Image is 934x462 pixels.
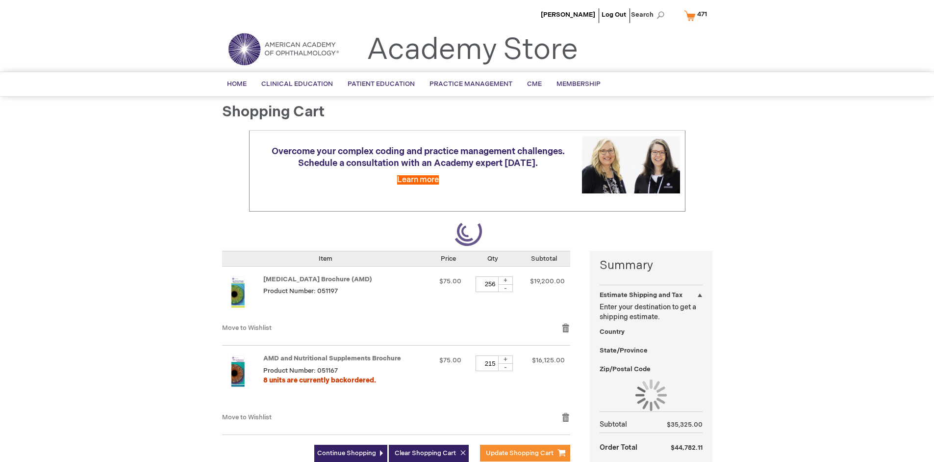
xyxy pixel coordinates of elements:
span: Search [631,5,668,25]
span: Clear Shopping Cart [395,449,456,457]
span: Qty [487,255,498,263]
div: - [498,284,513,292]
strong: Order Total [600,438,637,456]
a: Log Out [602,11,626,19]
strong: Summary [600,257,703,274]
span: Patient Education [348,80,415,88]
span: Update Shopping Cart [486,449,554,457]
span: $19,200.00 [530,277,565,285]
a: Learn more [397,175,439,185]
span: Continue Shopping [317,449,376,457]
img: Schedule a consultation with an Academy expert today [582,136,680,193]
a: [MEDICAL_DATA] Brochure (AMD) [263,275,372,283]
span: Home [227,80,247,88]
strong: Estimate Shipping and Tax [600,291,682,299]
span: $44,782.11 [671,444,703,452]
div: + [498,355,513,364]
input: Qty [476,276,505,292]
a: 471 [682,7,713,24]
span: Product Number: 051167 [263,367,338,375]
span: State/Province [600,347,648,354]
th: Subtotal [600,417,651,433]
div: + [498,276,513,285]
button: Clear Shopping Cart [389,445,469,462]
span: Subtotal [531,255,557,263]
a: Move to Wishlist [222,324,272,332]
span: Clinical Education [261,80,333,88]
a: [PERSON_NAME] [541,11,595,19]
span: Practice Management [429,80,512,88]
span: Price [441,255,456,263]
div: 8 units are currently backordered. [263,376,426,385]
span: Item [319,255,332,263]
span: $16,125.00 [532,356,565,364]
img: Loading... [635,380,667,411]
input: Qty [476,355,505,371]
a: AMD and Nutritional Supplements Brochure [222,355,263,403]
div: - [498,363,513,371]
span: $75.00 [439,356,461,364]
span: Membership [556,80,601,88]
span: $35,325.00 [667,421,703,429]
span: $75.00 [439,277,461,285]
span: Zip/Postal Code [600,365,651,373]
span: Country [600,328,625,336]
img: AMD and Nutritional Supplements Brochure [222,355,253,387]
span: Product Number: 051197 [263,287,338,295]
a: Academy Store [367,32,578,68]
a: Age-Related Macular Degeneration Brochure (AMD) [222,276,263,314]
a: Move to Wishlist [222,413,272,421]
span: CME [527,80,542,88]
a: AMD and Nutritional Supplements Brochure [263,354,401,362]
span: Overcome your complex coding and practice management challenges. Schedule a consultation with an ... [272,146,565,168]
span: Shopping Cart [222,103,325,121]
button: Update Shopping Cart [480,445,570,462]
span: 471 [697,10,707,18]
a: Continue Shopping [314,445,387,462]
img: Age-Related Macular Degeneration Brochure (AMD) [222,276,253,308]
p: Enter your destination to get a shipping estimate. [600,302,703,322]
